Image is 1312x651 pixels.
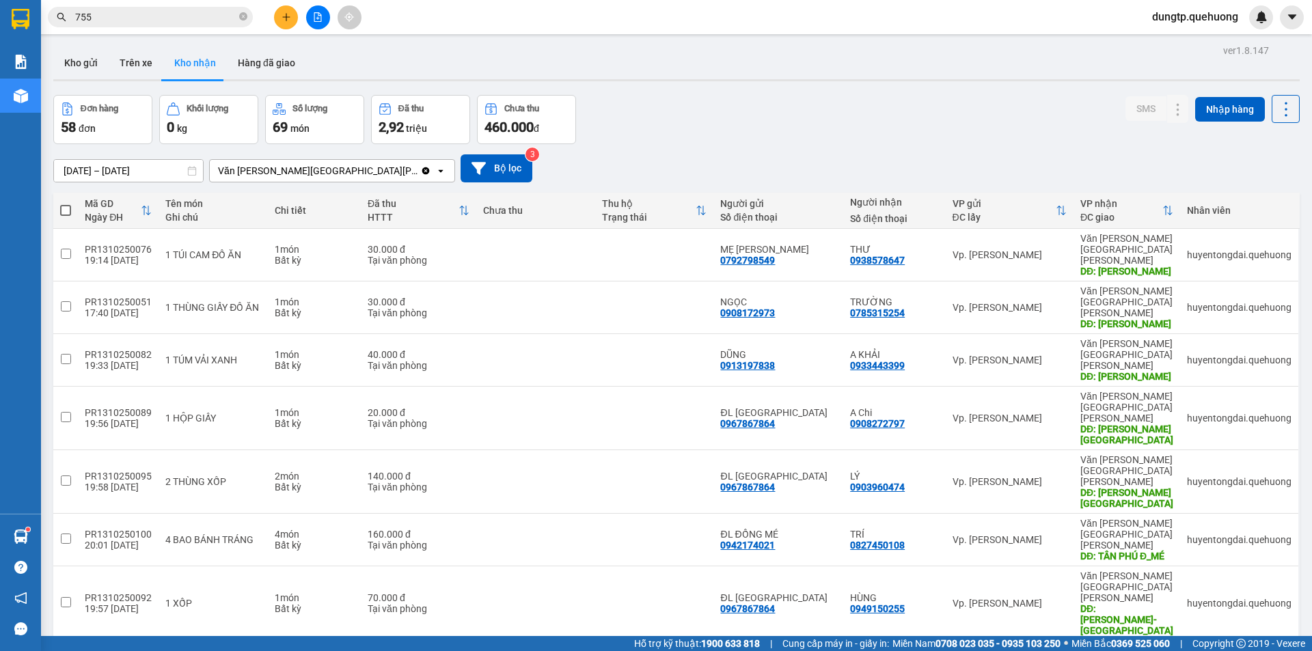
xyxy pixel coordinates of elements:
[720,255,775,266] div: 0792798549
[420,165,431,176] svg: Clear value
[368,296,469,307] div: 30.000 đ
[720,198,836,209] div: Người gửi
[368,212,459,223] div: HTTT
[165,476,261,487] div: 2 THÙNG XỐP
[85,198,141,209] div: Mã GD
[275,529,354,540] div: 4 món
[850,471,938,482] div: LÝ
[406,123,427,134] span: triệu
[57,12,66,22] span: search
[1223,43,1269,58] div: ver 1.8.147
[167,119,174,135] span: 0
[275,296,354,307] div: 1 món
[953,302,1067,313] div: Vp. [PERSON_NAME]
[14,89,28,103] img: warehouse-icon
[85,244,152,255] div: PR1310250076
[1187,598,1291,609] div: huyentongdai.quehuong
[850,296,938,307] div: TRƯỜNG
[85,212,141,223] div: Ngày ĐH
[850,540,905,551] div: 0827450108
[1280,5,1304,29] button: caret-down
[1080,338,1173,371] div: Văn [PERSON_NAME][GEOGRAPHIC_DATA][PERSON_NAME]
[850,407,938,418] div: A Chi
[85,540,152,551] div: 20:01 [DATE]
[371,95,470,144] button: Đã thu2,92 triệu
[368,529,469,540] div: 160.000 đ
[850,255,905,266] div: 0938578647
[850,197,938,208] div: Người nhận
[379,119,404,135] span: 2,92
[484,119,534,135] span: 460.000
[1111,638,1170,649] strong: 0369 525 060
[368,418,469,429] div: Tại văn phòng
[1187,476,1291,487] div: huyentongdai.quehuong
[26,527,30,531] sup: 1
[368,198,459,209] div: Đã thu
[1187,355,1291,365] div: huyentongdai.quehuong
[368,360,469,371] div: Tại văn phòng
[165,534,261,545] div: 4 BAO BÁNH TRÁNG
[1236,639,1246,648] span: copyright
[1080,454,1173,487] div: Văn [PERSON_NAME][GEOGRAPHIC_DATA][PERSON_NAME]
[1080,266,1173,277] div: DĐ: TÂN PHÚ
[1080,603,1173,636] div: DĐ: TÂN PHÚ-ĐÔNG HẢI
[1080,286,1173,318] div: Văn [PERSON_NAME][GEOGRAPHIC_DATA][PERSON_NAME]
[953,249,1067,260] div: Vp. [PERSON_NAME]
[53,46,109,79] button: Kho gửi
[265,95,364,144] button: Số lượng69món
[85,471,152,482] div: PR1310250095
[720,244,836,255] div: MẸ THANH
[282,12,291,22] span: plus
[159,95,258,144] button: Khối lượng0kg
[61,119,76,135] span: 58
[1080,570,1173,603] div: Văn [PERSON_NAME][GEOGRAPHIC_DATA][PERSON_NAME]
[165,212,261,223] div: Ghi chú
[85,529,152,540] div: PR1310250100
[275,592,354,603] div: 1 món
[720,540,775,551] div: 0942174021
[1074,193,1180,229] th: Toggle SortBy
[368,349,469,360] div: 40.000 đ
[165,198,261,209] div: Tên món
[165,413,261,424] div: 1 HỘP GIẤY
[338,5,361,29] button: aim
[1180,636,1182,651] span: |
[109,46,163,79] button: Trên xe
[53,95,152,144] button: Đơn hàng58đơn
[275,255,354,266] div: Bất kỳ
[850,244,938,255] div: THƯ
[1195,97,1265,122] button: Nhập hàng
[534,123,539,134] span: đ
[850,529,938,540] div: TRÍ
[935,638,1061,649] strong: 0708 023 035 - 0935 103 250
[720,360,775,371] div: 0913197838
[290,123,310,134] span: món
[85,482,152,493] div: 19:58 [DATE]
[461,154,532,182] button: Bộ lọc
[275,205,354,216] div: Chi tiết
[165,302,261,313] div: 1 THÙNG GIẤY ĐỒ ĂN
[275,471,354,482] div: 2 món
[1187,205,1291,216] div: Nhân viên
[634,636,760,651] span: Hỗ trợ kỹ thuật:
[1080,391,1173,424] div: Văn [PERSON_NAME][GEOGRAPHIC_DATA][PERSON_NAME]
[85,603,152,614] div: 19:57 [DATE]
[850,360,905,371] div: 0933443399
[368,482,469,493] div: Tại văn phòng
[85,407,152,418] div: PR1310250089
[602,212,696,223] div: Trạng thái
[953,198,1056,209] div: VP gửi
[720,471,836,482] div: ĐL ĐÔNG HẢI
[218,164,418,178] div: Văn [PERSON_NAME][GEOGRAPHIC_DATA][PERSON_NAME]
[85,592,152,603] div: PR1310250092
[361,193,476,229] th: Toggle SortBy
[1080,551,1173,562] div: DĐ: TÂN PHÚ Đ_MÉ
[720,212,836,223] div: Số điện thoại
[701,638,760,649] strong: 1900 633 818
[368,540,469,551] div: Tại văn phòng
[892,636,1061,651] span: Miền Nam
[1187,249,1291,260] div: huyentongdai.quehuong
[1080,212,1162,223] div: ĐC giao
[946,193,1074,229] th: Toggle SortBy
[720,482,775,493] div: 0967867864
